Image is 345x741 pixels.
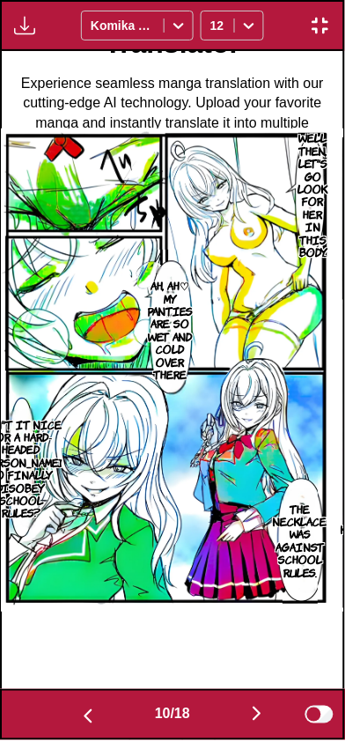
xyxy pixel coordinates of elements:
input: Show original [305,707,334,724]
img: Next page [246,704,268,725]
p: The necklace was against school rules. [270,500,331,583]
span: 10 / 18 [155,708,190,723]
img: Download translated images [14,15,35,36]
p: Ah, ah♡ My panties are so wet and cold over there [145,276,197,385]
img: Previous page [77,707,99,728]
p: Well then, let's go look for her in this body. [295,128,332,261]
